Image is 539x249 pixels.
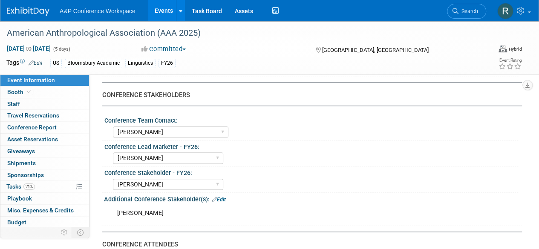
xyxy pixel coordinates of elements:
[7,124,57,131] span: Conference Report
[7,100,20,107] span: Staff
[27,89,32,94] i: Booth reservation complete
[4,26,478,41] div: American Anthropological Association (AAA 2025)
[102,91,516,100] div: CONFERENCE STAKEHOLDERS
[497,3,513,19] img: Ryan Dradzynski
[7,160,36,166] span: Shipments
[7,7,49,16] img: ExhibitDay
[508,46,522,52] div: Hybrid
[7,219,26,226] span: Budget
[7,77,55,83] span: Event Information
[0,181,89,192] a: Tasks21%
[104,140,518,151] div: Conference Lead Marketer - FY26:
[0,169,89,181] a: Sponsorships
[6,58,43,68] td: Tags
[7,172,44,178] span: Sponsorships
[104,114,518,125] div: Conference Team Contact:
[138,45,189,54] button: Committed
[7,148,35,155] span: Giveaways
[52,46,70,52] span: (5 days)
[6,183,35,190] span: Tasks
[0,110,89,121] a: Travel Reservations
[7,195,32,202] span: Playbook
[125,59,156,68] div: Linguistics
[499,58,522,63] div: Event Rating
[72,227,89,238] td: Toggle Event Tabs
[159,59,176,68] div: FY26
[7,112,59,119] span: Travel Reservations
[0,205,89,216] a: Misc. Expenses & Credits
[104,166,518,177] div: Conference Stakeholder - FY26:
[104,193,522,204] div: Additional Conference Stakeholder(s):
[29,60,43,66] a: Edit
[0,134,89,145] a: Asset Reservations
[0,157,89,169] a: Shipments
[447,44,522,57] div: Event Format
[25,45,33,52] span: to
[0,86,89,98] a: Booth
[499,44,522,53] div: Event Format
[111,205,439,222] div: [PERSON_NAME]
[458,8,478,14] span: Search
[447,4,486,19] a: Search
[7,136,58,143] span: Asset Reservations
[7,207,74,214] span: Misc. Expenses & Credits
[0,217,89,228] a: Budget
[0,193,89,204] a: Playbook
[6,45,51,52] span: [DATE] [DATE]
[0,122,89,133] a: Conference Report
[0,98,89,110] a: Staff
[57,227,72,238] td: Personalize Event Tab Strip
[212,197,226,203] a: Edit
[65,59,122,68] div: Bloomsbury Academic
[102,240,516,249] div: CONFERENCE ATTENDEES
[50,59,62,68] div: US
[7,89,33,95] span: Booth
[23,183,35,190] span: 21%
[0,146,89,157] a: Giveaways
[322,47,428,53] span: [GEOGRAPHIC_DATA], [GEOGRAPHIC_DATA]
[0,74,89,86] a: Event Information
[60,8,135,14] span: A&P Conference Workspace
[499,46,507,52] img: Format-Hybrid.png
